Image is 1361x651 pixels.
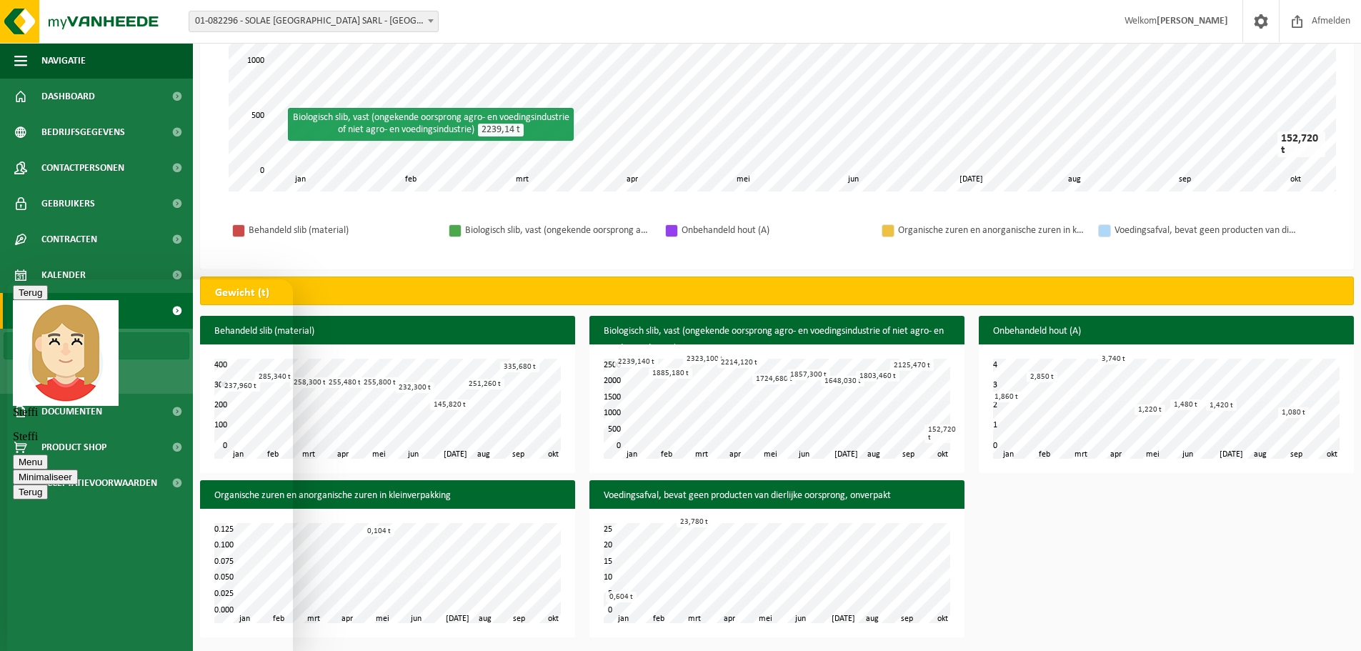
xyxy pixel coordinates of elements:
span: 01-082296 - SOLAE EUROPE SARL - LE GRAND-SACONNEX [189,11,439,32]
div: 232,300 t [395,382,434,393]
div: 335,680 t [500,362,539,372]
h3: Biologisch slib, vast (ongekende oorsprong agro- en voedingsindustrie of niet agro- en voedingsin... [589,316,964,364]
div: 2239,140 t [614,357,658,367]
div: 1724,680 t [752,374,796,384]
span: Kalender [41,257,86,293]
span: Dashboard [41,79,95,114]
div: 1,220 t [1135,404,1165,415]
strong: [PERSON_NAME] [1157,16,1228,26]
span: 01-082296 - SOLAE EUROPE SARL - LE GRAND-SACONNEX [189,11,438,31]
div: 152,720 t [924,424,959,443]
span: Contracten [41,222,97,257]
span: Contactpersonen [41,150,124,186]
div: Biologisch slib, vast (ongekende oorsprong agro- en voedingsindustrie of niet agro- en voedingsin... [465,222,651,239]
div: 1648,030 t [821,376,864,387]
div: 0,104 t [364,526,394,537]
div: 2323,100 t [683,354,727,364]
div: 255,480 t [325,377,364,388]
span: Bedrijfsgegevens [41,114,125,150]
div: 2125,470 t [890,360,934,371]
div: 251,260 t [465,379,504,389]
h2: Gewicht (t) [201,277,284,309]
div: Organische zuren en anorganische zuren in kleinverpakking [898,222,1084,239]
span: 2239,14 t [478,124,524,136]
div: 1,080 t [1278,407,1309,418]
h3: Voedingsafval, bevat geen producten van dierlijke oorsprong, onverpakt [589,480,964,512]
h3: Behandeld slib (material) [200,316,575,347]
span: Gebruikers [41,186,95,222]
div: Onbehandeld hout (A) [682,222,867,239]
div: 3,740 t [1098,354,1129,364]
div: 255,800 t [360,377,399,388]
h3: Onbehandeld hout (A) [979,316,1354,347]
div: Behandeld slib (material) [249,222,434,239]
div: 152,720 t [1277,131,1325,157]
div: 2214,120 t [717,357,761,368]
span: Navigatie [41,43,86,79]
div: 1885,180 t [649,368,692,379]
iframe: chat widget [7,279,293,651]
div: Biologisch slib, vast (ongekende oorsprong agro- en voedingsindustrie of niet agro- en voedingsin... [288,108,574,141]
div: 0,604 t [606,592,637,602]
a: In lijstvorm [4,363,189,390]
div: 1,420 t [1206,400,1237,411]
div: 1,860 t [991,392,1022,402]
h3: Organische zuren en anorganische zuren in kleinverpakking [200,480,575,512]
div: Voedingsafval, bevat geen producten van dierlijke oorsprong, onverpakt [1115,222,1300,239]
a: In grafiekvorm [4,332,189,359]
div: 145,820 t [430,399,469,410]
div: 1803,460 t [856,371,899,382]
div: 23,780 t [677,517,712,527]
div: 1,480 t [1170,399,1201,410]
div: 1857,300 t [787,369,830,380]
div: 2,850 t [1027,372,1057,382]
div: 258,300 t [290,377,329,388]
